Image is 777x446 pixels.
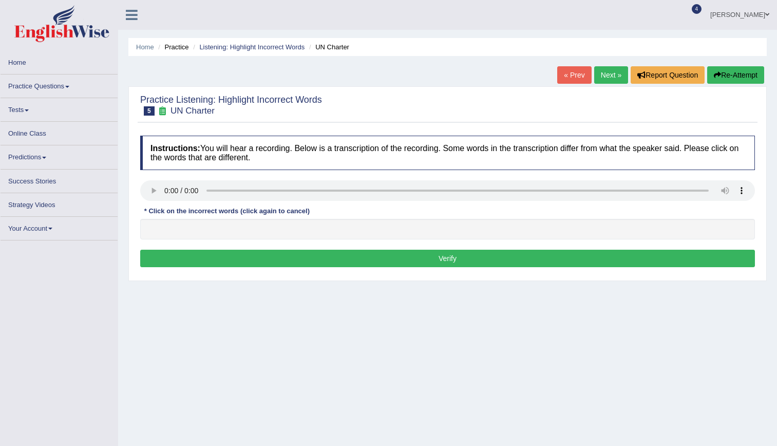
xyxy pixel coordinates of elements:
[692,4,702,14] span: 4
[1,51,118,71] a: Home
[199,43,305,51] a: Listening: Highlight Incorrect Words
[1,122,118,142] a: Online Class
[707,66,764,84] button: Re-Attempt
[1,75,118,95] a: Practice Questions
[157,106,168,116] small: Exam occurring question
[1,98,118,118] a: Tests
[1,145,118,165] a: Predictions
[631,66,705,84] button: Report Question
[594,66,628,84] a: Next »
[144,106,155,116] span: 5
[140,206,314,216] div: * Click on the incorrect words (click again to cancel)
[307,42,349,52] li: UN Charter
[557,66,591,84] a: « Prev
[1,170,118,190] a: Success Stories
[170,106,215,116] small: UN Charter
[1,217,118,237] a: Your Account
[140,136,755,170] h4: You will hear a recording. Below is a transcription of the recording. Some words in the transcrip...
[136,43,154,51] a: Home
[156,42,188,52] li: Practice
[140,250,755,267] button: Verify
[140,95,322,116] h2: Practice Listening: Highlight Incorrect Words
[1,193,118,213] a: Strategy Videos
[150,144,200,153] b: Instructions:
